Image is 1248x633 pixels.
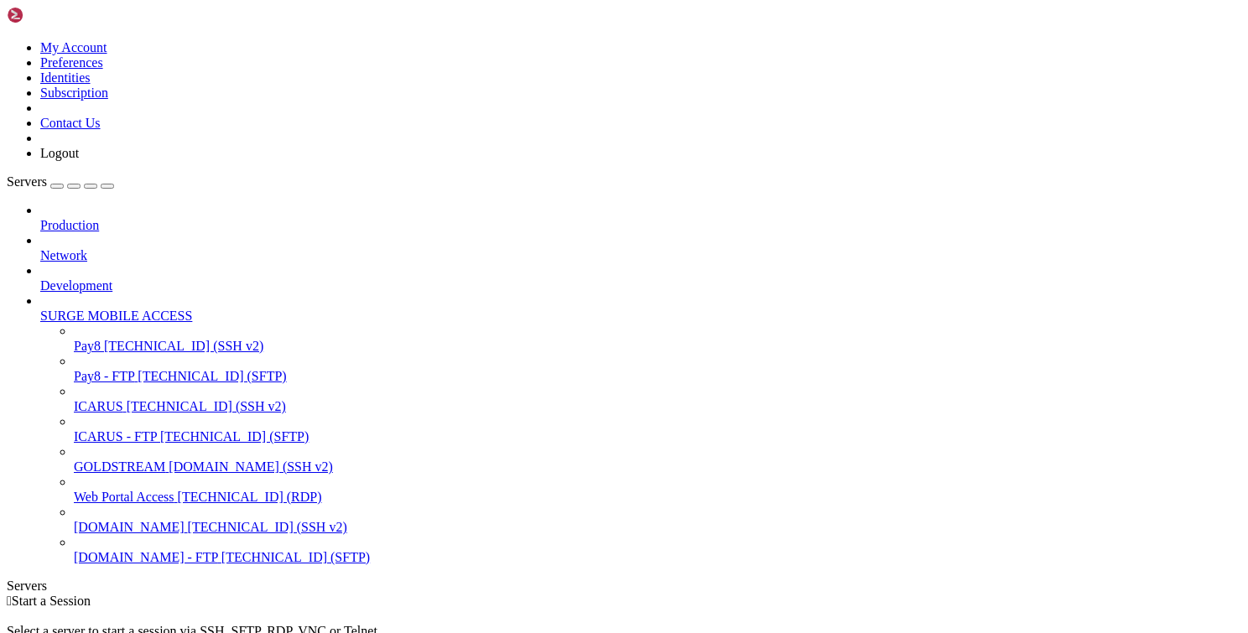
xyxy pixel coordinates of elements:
span: [TECHNICAL_ID] (SFTP) [138,369,286,383]
a: Production [40,218,1241,233]
span: SURGE MOBILE ACCESS [40,309,192,323]
li: ICARUS - FTP [TECHNICAL_ID] (SFTP) [74,414,1241,444]
a: SURGE MOBILE ACCESS [40,309,1241,324]
a: Pay8 - FTP [TECHNICAL_ID] (SFTP) [74,369,1241,384]
a: My Account [40,40,107,54]
span: Production [40,218,99,232]
span: ICARUS - FTP [74,429,157,444]
span: Start a Session [12,594,91,608]
div: Servers [7,579,1241,594]
a: Servers [7,174,114,189]
a: [DOMAIN_NAME] - FTP [TECHNICAL_ID] (SFTP) [74,550,1241,565]
span: Pay8 - FTP [74,369,134,383]
li: Pay8 [TECHNICAL_ID] (SSH v2) [74,324,1241,354]
li: [DOMAIN_NAME] [TECHNICAL_ID] (SSH v2) [74,505,1241,535]
span:  [7,594,12,608]
a: Web Portal Access [TECHNICAL_ID] (RDP) [74,490,1241,505]
a: Identities [40,70,91,85]
a: Subscription [40,86,108,100]
li: GOLDSTREAM [DOMAIN_NAME] (SSH v2) [74,444,1241,475]
span: Web Portal Access [74,490,174,504]
span: [TECHNICAL_ID] (SSH v2) [104,339,263,353]
span: [TECHNICAL_ID] (SSH v2) [127,399,286,413]
li: Production [40,203,1241,233]
span: Servers [7,174,47,189]
a: Preferences [40,55,103,70]
img: Shellngn [7,7,103,23]
a: GOLDSTREAM [DOMAIN_NAME] (SSH v2) [74,459,1241,475]
li: Web Portal Access [TECHNICAL_ID] (RDP) [74,475,1241,505]
span: [DOMAIN_NAME] - FTP [74,550,218,564]
span: Pay8 [74,339,101,353]
li: ICARUS [TECHNICAL_ID] (SSH v2) [74,384,1241,414]
span: [DOMAIN_NAME] (SSH v2) [169,459,333,474]
li: Development [40,263,1241,293]
a: [DOMAIN_NAME] [TECHNICAL_ID] (SSH v2) [74,520,1241,535]
a: Pay8 [TECHNICAL_ID] (SSH v2) [74,339,1241,354]
span: Network [40,248,87,262]
a: Logout [40,146,79,160]
span: GOLDSTREAM [74,459,165,474]
li: SURGE MOBILE ACCESS [40,293,1241,565]
a: Development [40,278,1241,293]
a: Network [40,248,1241,263]
span: [TECHNICAL_ID] (RDP) [178,490,322,504]
li: Network [40,233,1241,263]
span: [DOMAIN_NAME] [74,520,185,534]
a: Contact Us [40,116,101,130]
a: ICARUS [TECHNICAL_ID] (SSH v2) [74,399,1241,414]
span: [TECHNICAL_ID] (SFTP) [160,429,309,444]
a: ICARUS - FTP [TECHNICAL_ID] (SFTP) [74,429,1241,444]
span: [TECHNICAL_ID] (SSH v2) [188,520,347,534]
span: ICARUS [74,399,123,413]
span: Development [40,278,112,293]
span: [TECHNICAL_ID] (SFTP) [221,550,370,564]
li: [DOMAIN_NAME] - FTP [TECHNICAL_ID] (SFTP) [74,535,1241,565]
li: Pay8 - FTP [TECHNICAL_ID] (SFTP) [74,354,1241,384]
